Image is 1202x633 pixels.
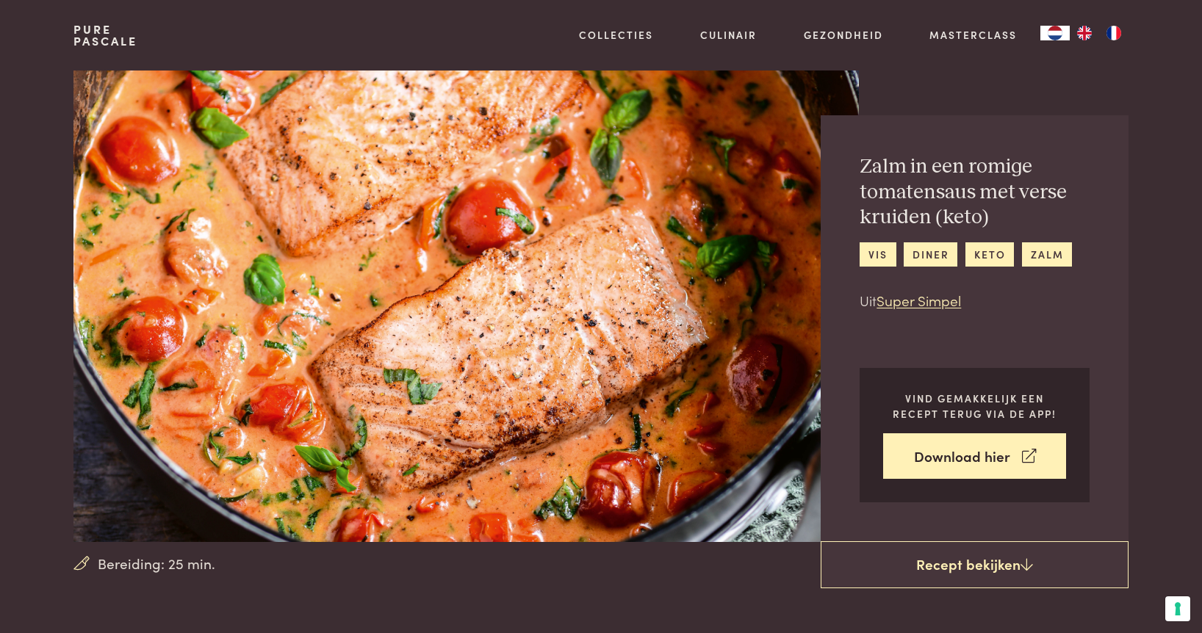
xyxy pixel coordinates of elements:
[1022,242,1072,267] a: zalm
[860,154,1090,231] h2: Zalm in een romige tomatensaus met verse kruiden (keto)
[73,70,859,542] img: Zalm in een romige tomatensaus met verse kruiden (keto)
[1040,26,1129,40] aside: Language selected: Nederlands
[1040,26,1070,40] a: NL
[1070,26,1099,40] a: EN
[904,242,957,267] a: diner
[98,553,215,574] span: Bereiding: 25 min.
[860,242,896,267] a: vis
[700,27,757,43] a: Culinair
[821,541,1129,588] a: Recept bekijken
[883,391,1066,421] p: Vind gemakkelijk een recept terug via de app!
[1099,26,1129,40] a: FR
[1040,26,1070,40] div: Language
[877,290,961,310] a: Super Simpel
[929,27,1017,43] a: Masterclass
[579,27,653,43] a: Collecties
[1165,596,1190,621] button: Uw voorkeuren voor toestemming voor trackingtechnologieën
[860,290,1090,311] p: Uit
[1070,26,1129,40] ul: Language list
[73,23,137,47] a: PurePascale
[883,433,1066,480] a: Download hier
[965,242,1014,267] a: keto
[804,27,883,43] a: Gezondheid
